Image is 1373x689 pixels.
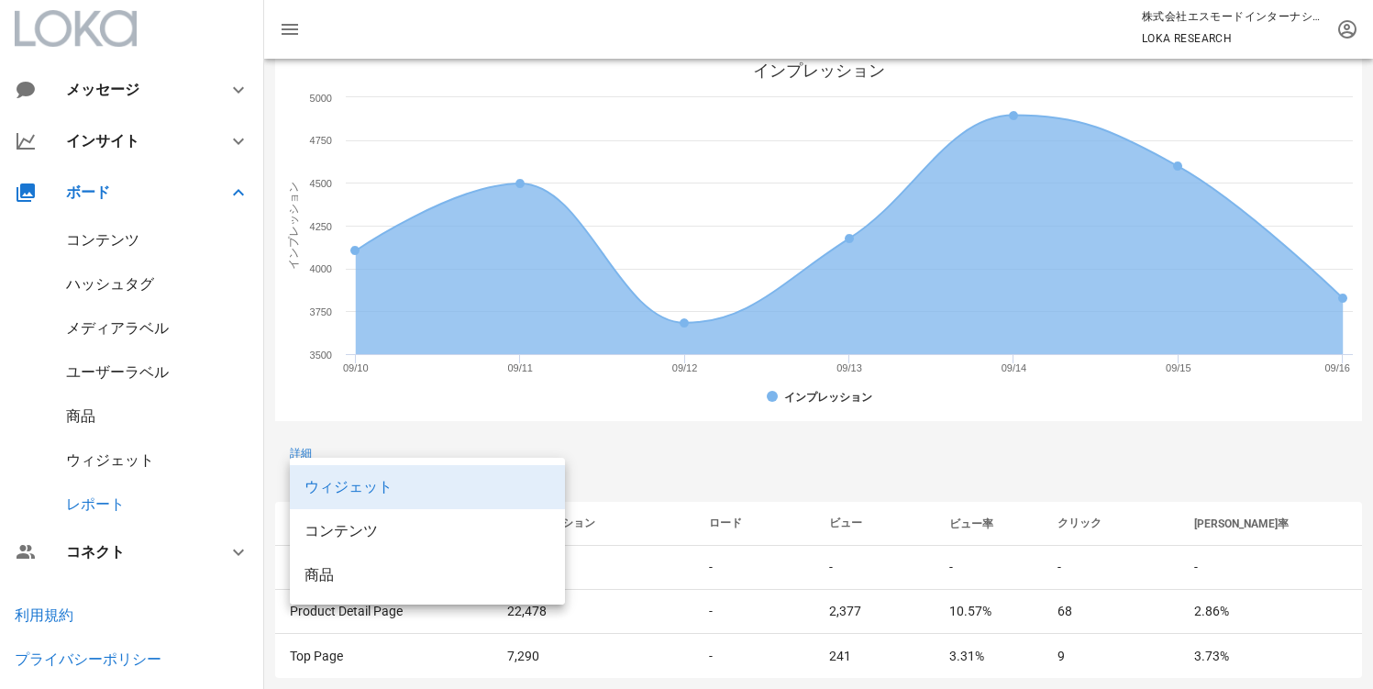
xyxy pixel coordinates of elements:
[66,81,198,98] div: メッセージ
[287,182,300,270] tspan: インプレッション
[935,634,1043,678] td: 3.31%
[1142,29,1325,48] p: LOKA RESEARCH
[304,566,550,583] div: 商品
[66,543,205,561] div: コネクト
[694,590,814,634] td: -
[15,606,73,624] a: 利用規約
[935,546,1043,590] td: -
[310,306,332,317] text: 3750
[290,458,565,487] div: 詳細ウィジェット
[949,517,993,530] span: ビュー率
[310,350,332,361] text: 3500
[814,546,935,590] td: -
[1002,362,1027,373] text: 09/14
[1179,634,1362,678] td: 3.73%
[310,178,332,189] text: 4500
[753,61,885,80] tspan: インプレッション
[15,650,161,668] a: プライバシーポリシー
[493,590,694,634] td: 22,478
[66,451,154,469] a: ウィジェット
[1043,546,1179,590] td: -
[493,546,694,590] td: 9
[507,362,533,373] text: 09/11
[304,478,550,495] div: ウィジェット
[66,319,169,337] a: メディアラベル
[310,263,332,274] text: 4000
[1179,546,1362,590] td: -
[1142,7,1325,26] p: 株式会社エスモードインターナショナル
[66,363,169,381] a: ユーザーラベル
[935,590,1043,634] td: 10.57%
[66,231,139,249] a: コンテンツ
[1324,362,1350,373] text: 09/16
[66,495,125,513] a: レポート
[784,391,872,404] tspan: インプレッション
[290,649,343,663] span: Top Page
[310,221,332,232] text: 4250
[290,604,403,618] span: Product Detail Page
[1179,590,1362,634] td: 2.86%
[1057,517,1102,529] span: クリック
[694,634,814,678] td: -
[310,135,332,146] text: 4750
[1194,517,1289,530] span: [PERSON_NAME]率
[836,362,862,373] text: 09/13
[709,517,742,529] span: ロード
[1166,362,1191,373] text: 09/15
[1043,590,1179,634] td: 68
[814,590,935,634] td: 2,377
[66,275,154,293] a: ハッシュタグ
[672,362,698,373] text: 09/12
[66,407,95,425] a: 商品
[1043,634,1179,678] td: 9
[694,546,814,590] td: -
[304,522,550,539] div: コンテンツ
[66,132,205,150] div: インサイト
[829,517,862,529] span: ビュー
[310,93,332,104] text: 5000
[343,362,369,373] text: 09/10
[493,634,694,678] td: 7,290
[814,634,935,678] td: 241
[66,183,205,201] div: ボード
